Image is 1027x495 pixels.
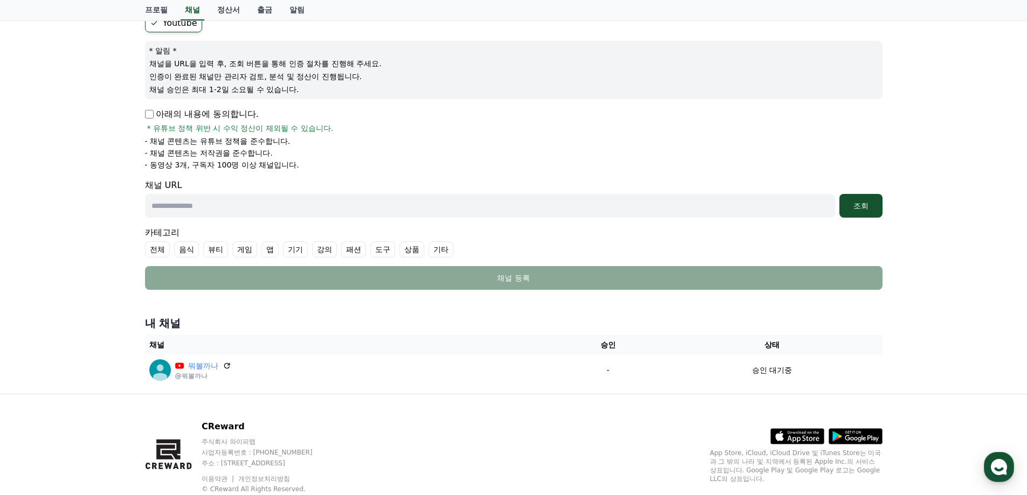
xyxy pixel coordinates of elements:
[188,360,218,372] a: 뭐볼까나
[232,241,257,257] label: 게임
[752,365,792,376] p: 승인 대기중
[3,341,71,368] a: 홈
[147,123,334,134] span: * 유튜브 정책 위반 시 수익 정산이 제외될 수 있습니다.
[710,449,883,483] p: App Store, iCloud, iCloud Drive 및 iTunes Store는 미국과 그 밖의 나라 및 지역에서 등록된 Apple Inc.의 서비스 상표입니다. Goo...
[283,241,308,257] label: 기기
[145,14,202,32] label: Youtube
[202,420,333,433] p: CReward
[202,475,236,483] a: 이용약관
[202,485,333,493] p: © CReward All Rights Reserved.
[34,358,40,366] span: 홈
[341,241,366,257] label: 패션
[202,437,333,446] p: 주식회사 와이피랩
[312,241,337,257] label: 강의
[149,71,878,82] p: 인증이 완료된 채널만 관리자 검토, 분석 및 정산이 진행됩니다.
[370,241,395,257] label: 도구
[399,241,424,257] label: 상품
[149,84,878,95] p: 채널 승인은 최대 1-2일 소요될 수 있습니다.
[554,335,661,355] th: 승인
[261,241,279,257] label: 앱
[429,241,453,257] label: 기타
[145,226,883,257] div: 카테고리
[149,359,171,381] img: 뭐볼까나
[167,273,861,283] div: 채널 등록
[202,448,333,457] p: 사업자등록번호 : [PHONE_NUMBER]
[175,372,231,380] p: @뭐볼까나
[145,136,291,147] p: - 채널 콘텐츠는 유튜브 정책을 준수합니다.
[149,58,878,69] p: 채널을 URL을 입력 후, 조회 버튼을 통해 인증 절차를 진행해 주세요.
[203,241,228,257] label: 뷰티
[174,241,199,257] label: 음식
[145,316,883,331] h4: 내 채널
[99,358,112,367] span: 대화
[145,179,883,218] div: 채널 URL
[145,148,273,158] p: - 채널 콘텐츠는 저작권을 준수합니다.
[145,159,299,170] p: - 동영상 3개, 구독자 100명 이상 채널입니다.
[145,266,883,290] button: 채널 등록
[844,200,878,211] div: 조회
[145,241,170,257] label: 전체
[202,459,333,468] p: 주소 : [STREET_ADDRESS]
[661,335,882,355] th: 상태
[71,341,139,368] a: 대화
[238,475,290,483] a: 개인정보처리방침
[145,335,555,355] th: 채널
[145,108,259,121] p: 아래의 내용에 동의합니다.
[167,358,180,366] span: 설정
[559,365,657,376] p: -
[139,341,207,368] a: 설정
[839,194,883,218] button: 조회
